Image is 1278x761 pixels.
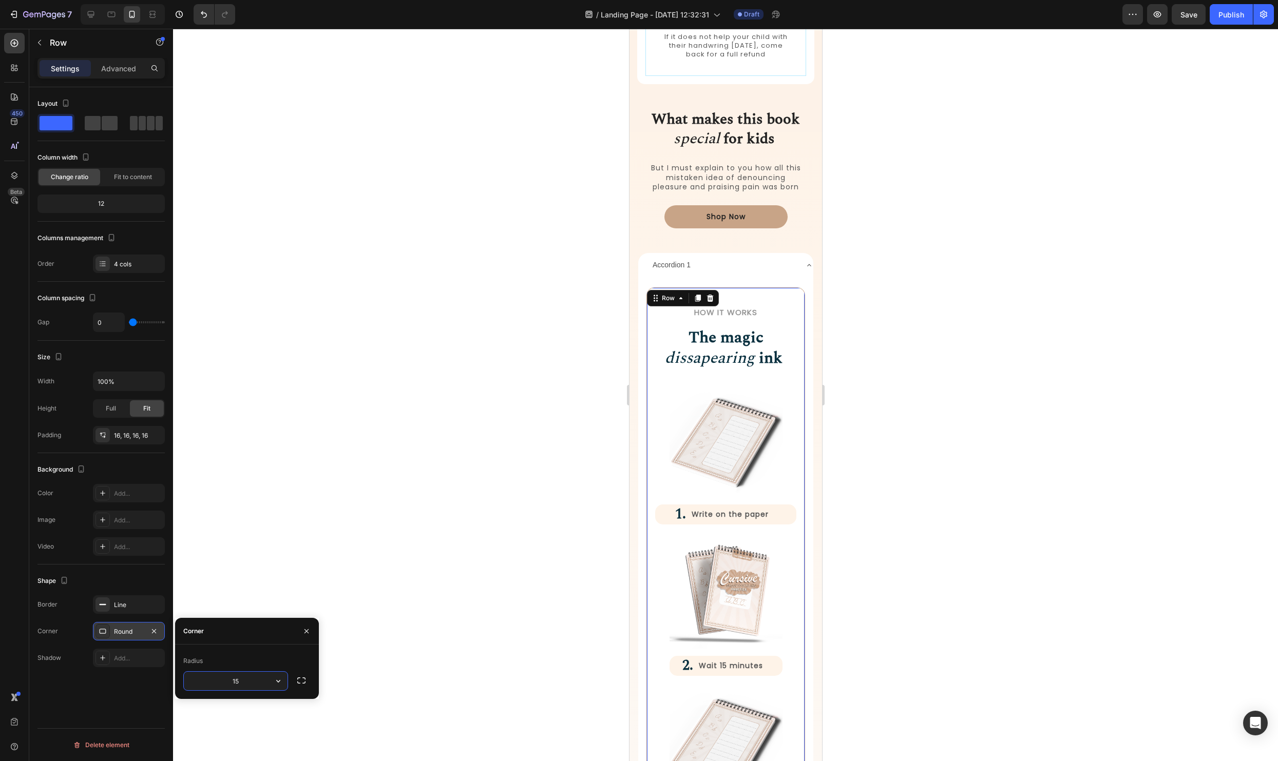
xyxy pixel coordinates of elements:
[37,600,58,609] div: Border
[37,231,118,245] div: Columns management
[114,172,152,182] span: Fit to content
[67,8,72,21] p: 7
[37,653,61,662] div: Shadow
[37,463,87,477] div: Background
[1218,9,1244,20] div: Publish
[101,63,136,74] p: Advanced
[37,291,99,305] div: Column spacing
[51,63,80,74] p: Settings
[8,188,25,196] div: Beta
[37,350,65,364] div: Size
[37,515,55,524] div: Image
[114,627,144,636] div: Round
[596,9,599,20] span: /
[40,197,163,211] div: 12
[37,97,72,111] div: Layout
[114,260,162,269] div: 4 cols
[37,431,61,440] div: Padding
[183,656,203,666] div: Radius
[114,542,162,552] div: Add...
[4,4,77,25] button: 7
[37,259,54,268] div: Order
[143,404,150,413] span: Fit
[601,9,709,20] span: Landing Page - [DATE] 12:32:31
[1172,4,1206,25] button: Save
[114,431,162,440] div: 16, 16, 16, 16
[50,36,137,49] p: Row
[37,404,56,413] div: Height
[51,172,88,182] span: Change ratio
[1180,10,1197,19] span: Save
[1210,4,1253,25] button: Publish
[93,372,164,391] input: Auto
[10,109,25,118] div: 450
[37,542,54,551] div: Video
[114,516,162,525] div: Add...
[194,4,235,25] div: Undo/Redo
[744,10,759,19] span: Draft
[37,151,92,165] div: Column width
[37,318,49,327] div: Gap
[93,313,124,331] input: Auto
[37,574,70,588] div: Shape
[183,627,204,636] div: Corner
[30,265,47,274] div: Row
[114,654,162,663] div: Add...
[184,672,288,690] input: Auto
[630,29,822,761] iframe: Design area
[114,489,162,498] div: Add...
[37,737,165,753] button: Delete element
[106,404,116,413] span: Full
[114,600,162,610] div: Line
[37,489,53,498] div: Color
[37,377,54,386] div: Width
[73,739,129,751] div: Delete element
[37,627,58,636] div: Corner
[1243,711,1268,735] div: Open Intercom Messenger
